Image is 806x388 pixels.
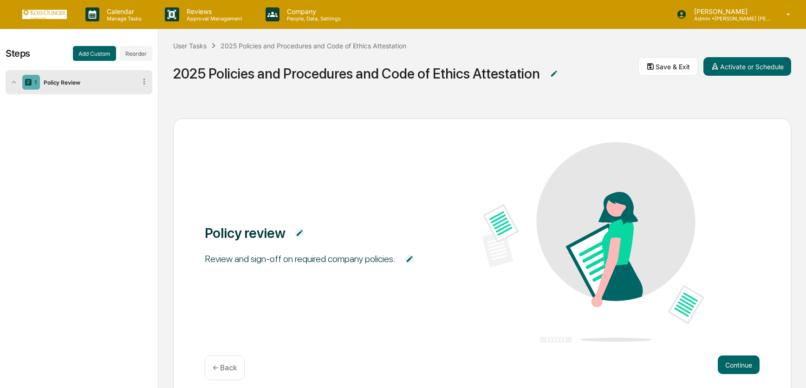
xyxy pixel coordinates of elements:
[205,224,286,241] div: Policy review
[703,57,791,76] button: Activate or Schedule
[179,15,247,22] p: Approval Management
[73,46,116,61] button: Add Custom
[295,229,304,238] img: Additional Document Icon
[6,48,30,59] div: Steps
[718,355,760,374] button: Continue
[687,15,773,22] p: Admin • [PERSON_NAME] [PERSON_NAME] Consulting, LLC
[279,7,345,15] p: Company
[549,69,559,79] img: Additional Document Icon
[205,253,396,265] div: Review and sign-off on required company policies.
[173,65,540,82] div: 2025 Policies and Procedures and Code of Ethics Attestation
[40,79,136,86] div: Policy Review
[120,46,152,61] button: Reorder
[99,7,146,15] p: Calendar
[179,7,247,15] p: Reviews
[221,42,406,50] div: 2025 Policies and Procedures and Code of Ethics Attestation
[687,7,773,15] p: [PERSON_NAME]
[638,57,698,76] button: Save & Exit
[405,255,414,264] img: Additional Document Icon
[213,363,237,372] p: ← Back
[279,15,345,22] p: People, Data, Settings
[34,79,37,85] div: 1
[173,42,207,50] div: User Tasks
[99,15,146,22] p: Manage Tasks
[482,142,704,342] img: Policy review
[22,10,67,19] img: logo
